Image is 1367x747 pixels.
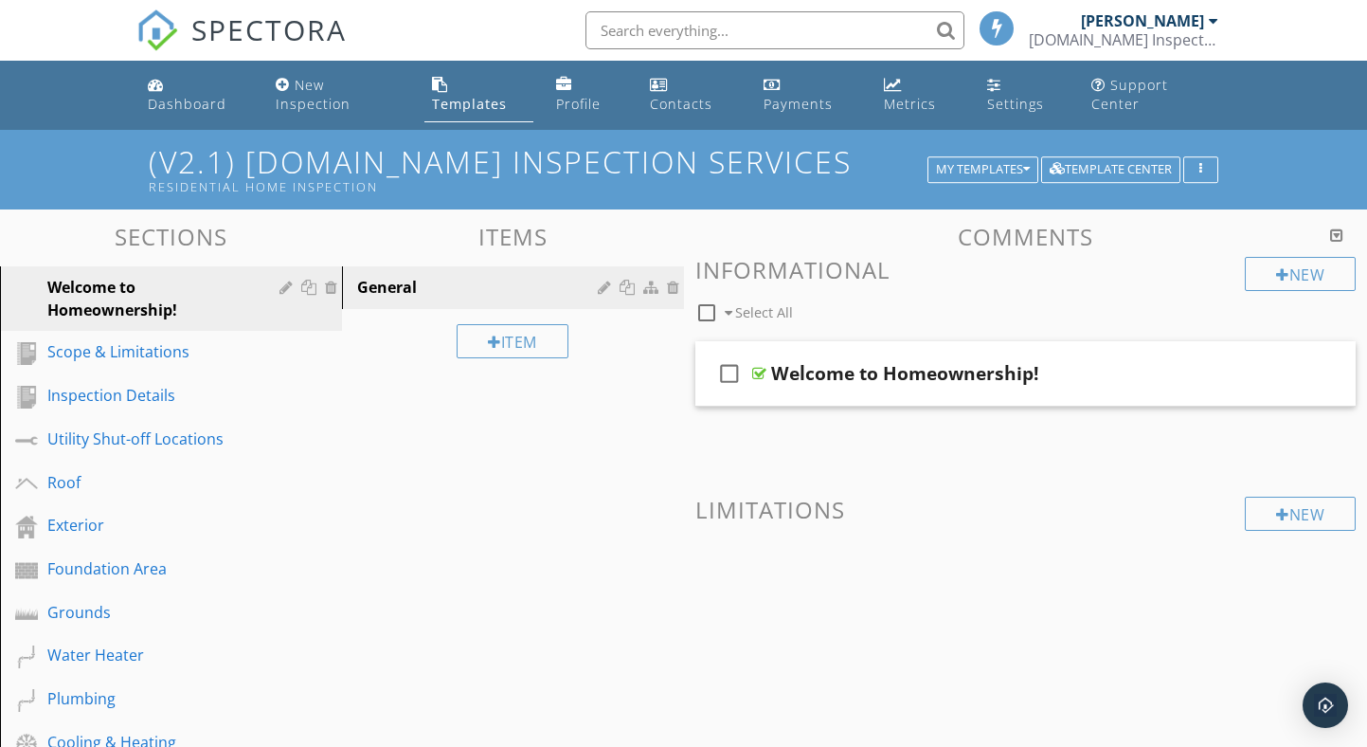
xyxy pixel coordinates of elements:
h3: Items [342,224,684,249]
button: My Templates [927,156,1038,183]
div: My Templates [936,163,1030,176]
a: Template Center [1041,159,1180,176]
div: Metrics [884,95,936,113]
h1: (V2.1) [DOMAIN_NAME] Inspection Services [149,145,1218,193]
div: General [357,276,603,299]
h3: Informational [695,257,1357,282]
div: Templates [432,95,507,113]
img: The Best Home Inspection Software - Spectora [136,9,178,51]
div: Grounds [47,601,252,624]
a: New Inspection [268,68,408,122]
div: Scope & Limitations [47,340,252,363]
a: Settings [980,68,1069,122]
a: Contacts [642,68,741,122]
div: New [1245,497,1356,531]
button: Template Center [1041,156,1180,183]
div: Plumbing [47,687,252,710]
div: Roof [47,471,252,494]
div: Settings [987,95,1044,113]
div: Welcome to Homeownership! [47,276,252,321]
i: check_box_outline_blank [714,351,745,396]
div: Support Center [1091,76,1168,113]
h3: Comments [695,224,1357,249]
div: Home.Edu Inspection Services [1029,30,1218,49]
a: Payments [756,68,860,122]
a: Company Profile [549,68,628,122]
a: SPECTORA [136,26,347,65]
div: Exterior [47,514,252,537]
div: Residential Home Inspection [149,179,934,194]
a: Support Center [1084,68,1226,122]
div: Inspection Details [47,384,252,407]
span: SPECTORA [191,9,347,49]
div: Item [457,324,568,358]
a: Dashboard [140,68,253,122]
div: Payments [764,95,833,113]
span: Select All [735,303,793,321]
div: Welcome to Homeownership! [771,362,1038,385]
div: New Inspection [276,76,351,113]
div: Open Intercom Messenger [1303,683,1348,728]
div: Template Center [1050,163,1172,176]
div: Water Heater [47,644,252,666]
div: New [1245,257,1356,291]
div: Contacts [650,95,712,113]
a: Metrics [876,68,964,122]
div: [PERSON_NAME] [1081,11,1204,30]
div: Profile [556,95,601,113]
h3: Limitations [695,497,1357,522]
div: Utility Shut-off Locations [47,428,252,450]
div: Foundation Area [47,557,252,580]
div: Dashboard [148,95,226,113]
input: Search everything... [585,11,964,49]
a: Templates [424,68,533,122]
